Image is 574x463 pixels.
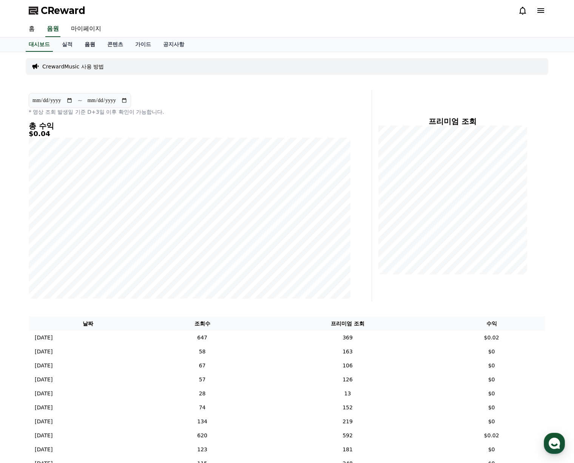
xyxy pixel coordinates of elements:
[258,443,438,457] td: 181
[45,21,60,37] a: 음원
[147,429,257,443] td: 620
[147,345,257,359] td: 58
[147,373,257,387] td: 57
[35,432,52,440] p: [DATE]
[157,37,190,52] a: 공지사항
[35,362,52,370] p: [DATE]
[24,251,28,257] span: 홈
[35,404,52,412] p: [DATE]
[258,415,438,429] td: 219
[50,240,97,259] a: 대화
[147,401,257,415] td: 74
[29,317,147,331] th: 날짜
[77,96,82,105] p: ~
[41,5,85,17] span: CReward
[378,117,527,125] h4: 프리미엄 조회
[56,37,79,52] a: 실적
[29,122,350,130] h4: 총 수익
[129,37,157,52] a: 가이드
[147,359,257,373] td: 67
[438,401,545,415] td: $0
[147,331,257,345] td: 647
[438,345,545,359] td: $0
[147,443,257,457] td: 123
[438,331,545,345] td: $0.02
[438,429,545,443] td: $0.02
[79,37,101,52] a: 음원
[42,63,104,70] a: CrewardMusic 사용 방법
[258,317,438,331] th: 프리미엄 조회
[258,429,438,443] td: 592
[258,331,438,345] td: 369
[65,21,107,37] a: 마이페이지
[438,387,545,401] td: $0
[23,21,41,37] a: 홈
[35,348,52,356] p: [DATE]
[147,317,257,331] th: 조회수
[438,317,545,331] th: 수익
[29,5,85,17] a: CReward
[29,130,350,138] h5: $0.04
[258,387,438,401] td: 13
[438,415,545,429] td: $0
[35,390,52,398] p: [DATE]
[147,415,257,429] td: 134
[29,108,350,116] p: * 영상 조회 발생일 기준 D+3일 이후 확인이 가능합니다.
[147,387,257,401] td: 28
[258,345,438,359] td: 163
[438,373,545,387] td: $0
[258,401,438,415] td: 152
[258,373,438,387] td: 126
[69,251,78,257] span: 대화
[35,376,52,384] p: [DATE]
[35,418,52,426] p: [DATE]
[438,359,545,373] td: $0
[438,443,545,457] td: $0
[117,251,126,257] span: 설정
[101,37,129,52] a: 콘텐츠
[26,37,53,52] a: 대시보드
[258,359,438,373] td: 106
[2,240,50,259] a: 홈
[35,334,52,342] p: [DATE]
[35,446,52,454] p: [DATE]
[97,240,145,259] a: 설정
